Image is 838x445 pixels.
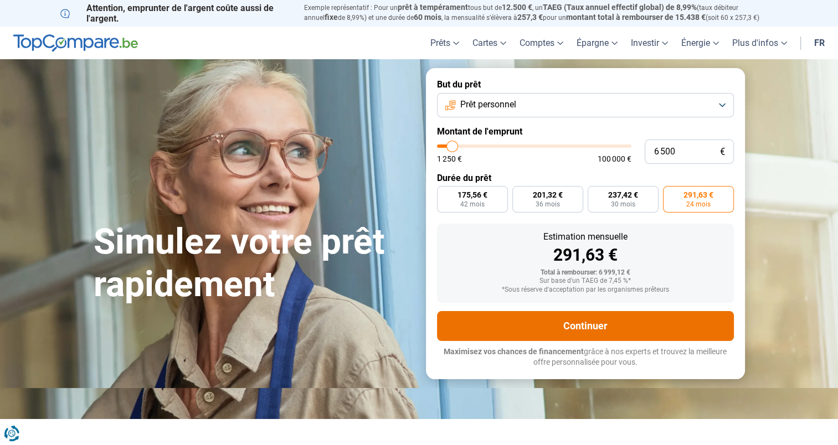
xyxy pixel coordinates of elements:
p: grâce à nos experts et trouvez la meilleure offre personnalisée pour vous. [437,346,734,368]
a: Investir [624,27,675,59]
label: Durée du prêt [437,173,734,183]
span: Prêt personnel [460,99,516,111]
span: montant total à rembourser de 15.438 € [566,13,706,22]
label: But du prêt [437,79,734,90]
span: 42 mois [460,201,485,208]
a: Énergie [675,27,726,59]
span: Maximisez vos chances de financement [444,347,584,356]
p: Attention, emprunter de l'argent coûte aussi de l'argent. [60,3,291,24]
a: Épargne [570,27,624,59]
span: 12.500 € [502,3,532,12]
span: 100 000 € [598,155,631,163]
span: 175,56 € [457,191,487,199]
div: Total à rembourser: 6 999,12 € [446,269,725,277]
span: 237,42 € [608,191,638,199]
div: *Sous réserve d'acceptation par les organismes prêteurs [446,286,725,294]
span: 36 mois [536,201,560,208]
a: fr [808,27,831,59]
span: € [720,147,725,157]
a: Comptes [513,27,570,59]
span: 1 250 € [437,155,462,163]
button: Prêt personnel [437,93,734,117]
div: Sur base d'un TAEG de 7,45 %* [446,277,725,285]
span: fixe [325,13,338,22]
span: 201,32 € [533,191,563,199]
label: Montant de l'emprunt [437,126,734,137]
span: 30 mois [611,201,635,208]
button: Continuer [437,311,734,341]
p: Exemple représentatif : Pour un tous but de , un (taux débiteur annuel de 8,99%) et une durée de ... [304,3,778,23]
h1: Simulez votre prêt rapidement [94,221,413,306]
span: prêt à tempérament [398,3,468,12]
span: 24 mois [686,201,711,208]
div: 291,63 € [446,247,725,263]
span: 60 mois [414,13,441,22]
span: TAEG (Taux annuel effectif global) de 8,99% [543,3,697,12]
a: Prêts [424,27,466,59]
div: Estimation mensuelle [446,232,725,241]
span: 257,3 € [517,13,543,22]
a: Cartes [466,27,513,59]
img: TopCompare [13,34,138,52]
span: 291,63 € [683,191,713,199]
a: Plus d'infos [726,27,794,59]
